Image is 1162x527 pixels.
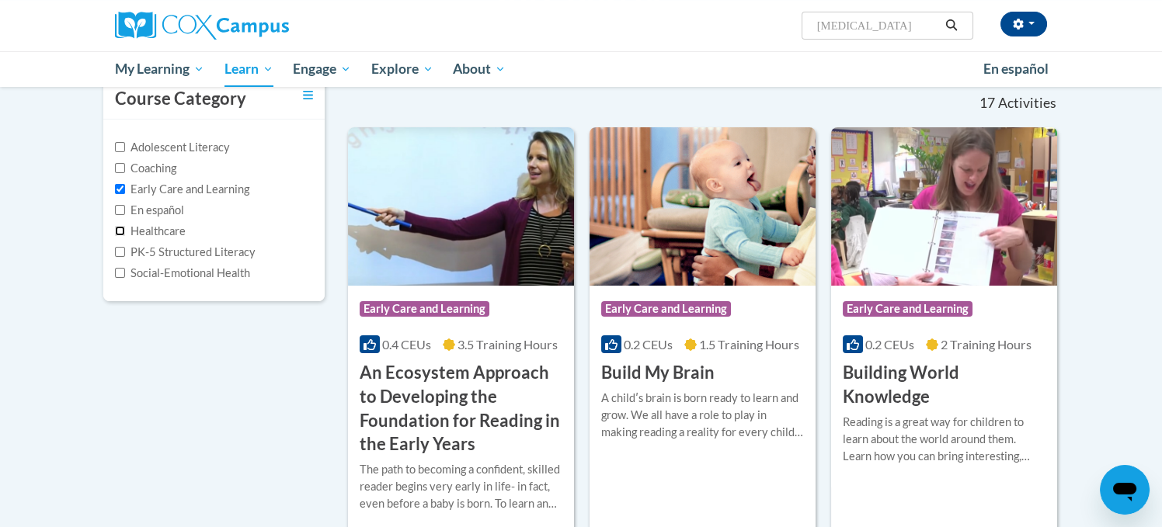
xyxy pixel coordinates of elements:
h3: Build My Brain [601,361,715,385]
span: Learn [224,60,273,78]
a: En español [973,53,1059,85]
h3: Course Category [115,87,246,111]
span: Engage [293,60,351,78]
input: Checkbox for Options [115,268,125,278]
label: PK-5 Structured Literacy [115,244,256,261]
h3: Building World Knowledge [843,361,1045,409]
a: Explore [361,51,444,87]
div: Reading is a great way for children to learn about the world around them. Learn how you can bring... [843,414,1045,465]
input: Checkbox for Options [115,163,125,173]
label: Coaching [115,160,176,177]
input: Search Courses [816,16,940,35]
span: En español [983,61,1049,77]
span: 0.2 CEUs [624,337,673,352]
img: Course Logo [590,127,816,286]
a: Learn [214,51,284,87]
a: My Learning [105,51,214,87]
div: A childʹs brain is born ready to learn and grow. We all have a role to play in making reading a r... [601,390,804,441]
a: Engage [283,51,361,87]
input: Checkbox for Options [115,226,125,236]
label: Social-Emotional Health [115,265,250,282]
span: 0.4 CEUs [382,337,431,352]
img: Course Logo [831,127,1057,286]
span: Early Care and Learning [360,301,489,317]
span: Activities [997,95,1056,112]
span: 3.5 Training Hours [457,337,558,352]
div: The path to becoming a confident, skilled reader begins very early in life- in fact, even before ... [360,461,562,512]
span: Early Care and Learning [843,301,972,317]
input: Checkbox for Options [115,247,125,257]
div: Main menu [92,51,1070,87]
span: Explore [371,60,433,78]
a: Cox Campus [115,12,410,40]
input: Checkbox for Options [115,184,125,194]
label: Healthcare [115,223,186,240]
button: Account Settings [1000,12,1047,36]
span: My Learning [115,60,204,78]
span: Early Care and Learning [601,301,731,317]
span: 0.2 CEUs [865,337,914,352]
a: Toggle collapse [303,87,313,104]
label: Adolescent Literacy [115,139,230,156]
a: About [444,51,517,87]
img: Cox Campus [115,12,289,40]
span: 1.5 Training Hours [699,337,799,352]
button: Search [940,16,963,35]
input: Checkbox for Options [115,205,125,215]
h3: An Ecosystem Approach to Developing the Foundation for Reading in the Early Years [360,361,562,456]
iframe: Button to launch messaging window [1100,465,1150,515]
img: Course Logo [348,127,574,286]
span: About [453,60,506,78]
label: En español [115,202,184,219]
span: 17 [979,95,995,112]
label: Early Care and Learning [115,181,249,198]
span: 2 Training Hours [941,337,1032,352]
input: Checkbox for Options [115,142,125,152]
